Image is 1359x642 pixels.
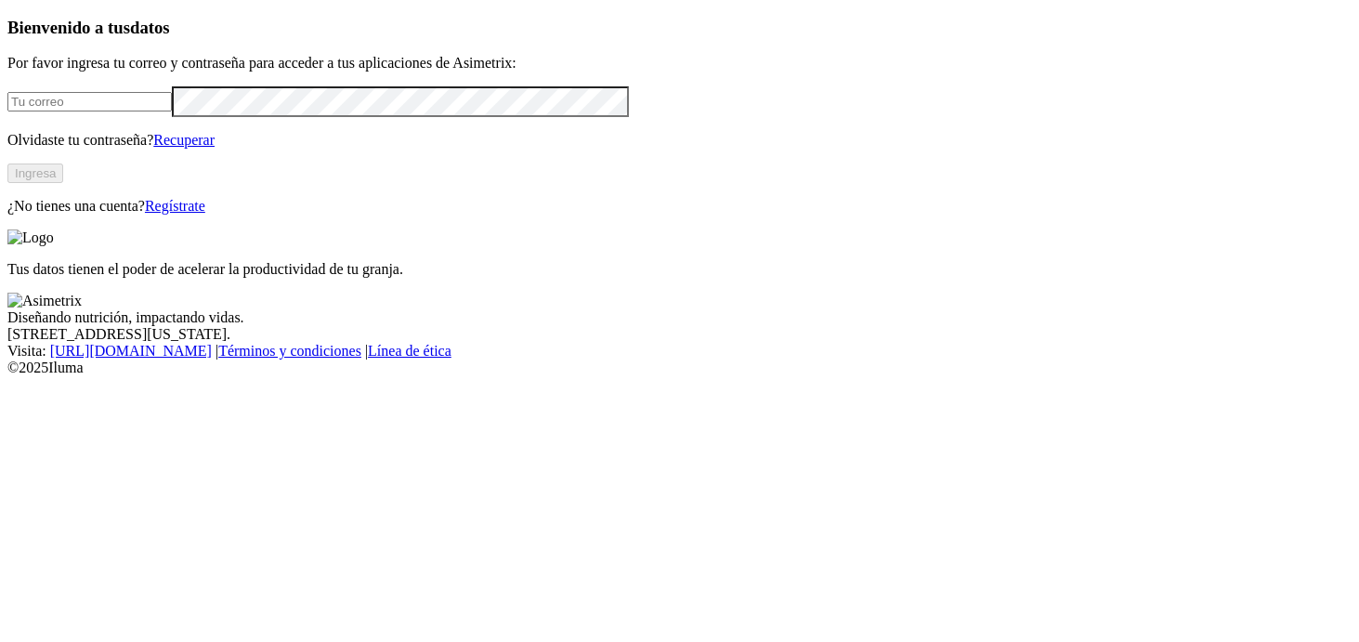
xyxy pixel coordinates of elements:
p: ¿No tienes una cuenta? [7,198,1352,215]
button: Ingresa [7,164,63,183]
a: Recuperar [153,132,215,148]
a: [URL][DOMAIN_NAME] [50,343,212,359]
h3: Bienvenido a tus [7,18,1352,38]
img: Logo [7,229,54,246]
a: Términos y condiciones [218,343,361,359]
p: Por favor ingresa tu correo y contraseña para acceder a tus aplicaciones de Asimetrix: [7,55,1352,72]
img: Asimetrix [7,293,82,309]
div: © 2025 Iluma [7,360,1352,376]
p: Tus datos tienen el poder de acelerar la productividad de tu granja. [7,261,1352,278]
a: Regístrate [145,198,205,214]
input: Tu correo [7,92,172,111]
p: Olvidaste tu contraseña? [7,132,1352,149]
a: Línea de ética [368,343,451,359]
div: Visita : | | [7,343,1352,360]
div: [STREET_ADDRESS][US_STATE]. [7,326,1352,343]
div: Diseñando nutrición, impactando vidas. [7,309,1352,326]
span: datos [130,18,170,37]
